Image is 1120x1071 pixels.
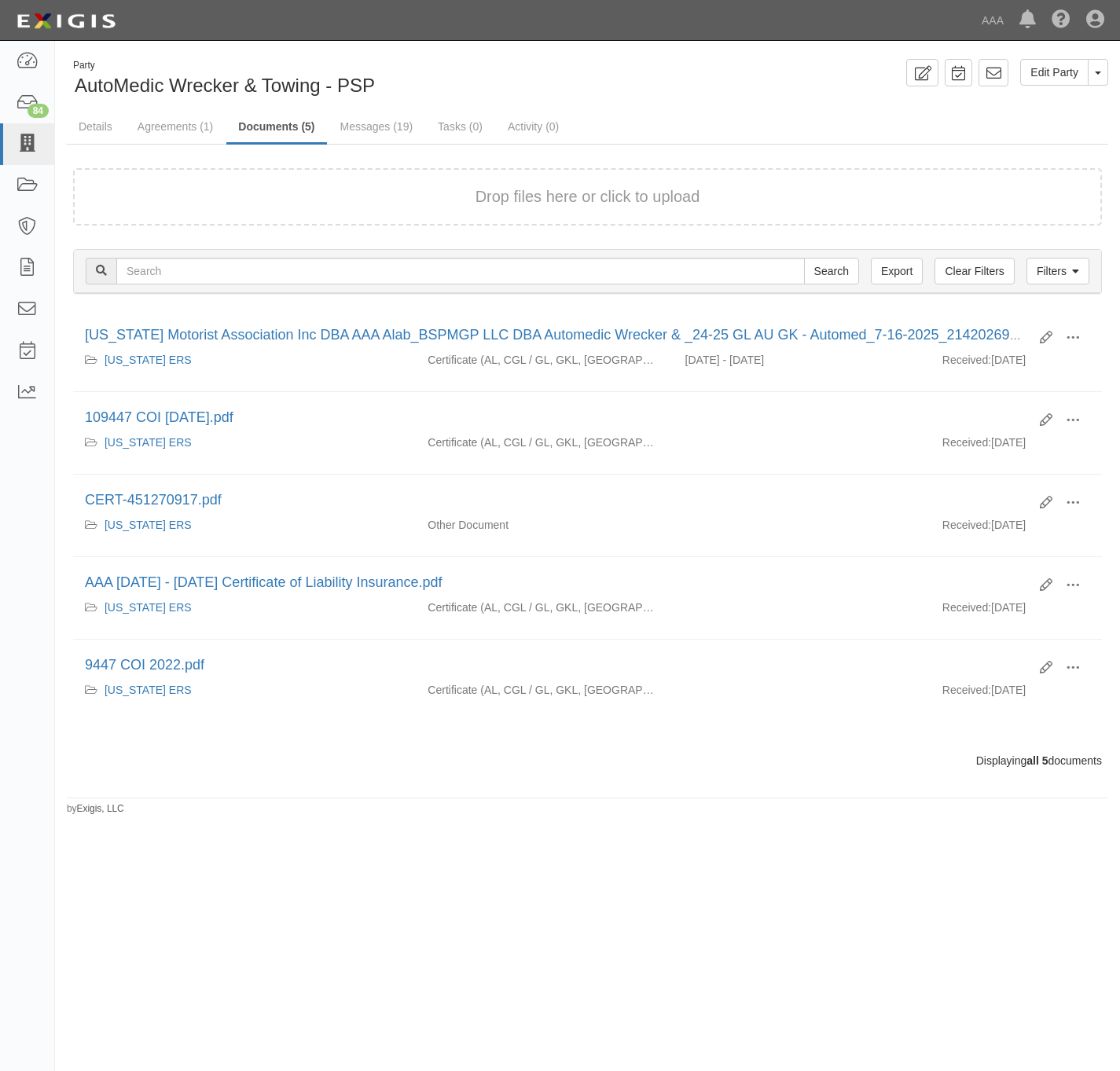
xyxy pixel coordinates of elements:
[1052,11,1070,30] i: Help Center - Complianz
[67,59,576,99] div: AutoMedic Wrecker & Towing - PSP
[496,111,571,142] a: Activity (0)
[931,435,1102,458] div: [DATE]
[226,111,326,145] a: Documents (5)
[674,435,931,435] div: Effective - Expiration
[85,573,1028,593] div: AAA 2023 - 2024 Certificate of Liability Insurance.pdf
[105,601,192,614] a: [US_STATE] ERS
[416,517,673,533] div: Other Document
[329,111,425,142] a: Messages (19)
[28,104,49,118] div: 84
[931,352,1102,376] div: [DATE]
[416,682,673,698] div: Auto Liability Commercial General Liability / Garage Liability Garage Keepers Liability On-Hook
[105,684,192,696] a: [US_STATE] ERS
[85,517,404,533] div: Alabama ERS
[85,327,1041,343] a: [US_STATE] Motorist Association Inc DBA AAA Alab_BSPMGP LLC DBA Automedic Wrecker & _24-25 GL AU ...
[674,682,931,683] div: Effective - Expiration
[674,600,931,600] div: Effective - Expiration
[105,354,192,366] a: [US_STATE] ERS
[67,111,124,142] a: Details
[942,682,991,698] p: Received:
[674,352,931,368] div: Effective 12/01/2024 - Expiration 12/01/2025
[931,517,1102,541] div: [DATE]
[85,682,404,698] div: Alabama ERS
[942,517,991,533] p: Received:
[476,185,700,208] button: Drop files here or click to upload
[73,59,375,72] div: Party
[85,600,404,615] div: Alabama ERS
[85,657,204,673] a: 9447 COI 2022.pdf
[12,7,120,35] img: logo-5460c22ac91f19d4615b14bd174203de0afe785f0fc80cf4dbbc73dc1793850b.png
[85,325,1028,346] div: Alabama Motorist Association Inc DBA AAA Alab_BSPMGP LLC DBA Automedic Wrecker & _24-25 GL AU GK ...
[85,492,222,508] a: CERT-451270917.pdf
[126,111,225,142] a: Agreements (1)
[942,435,991,450] p: Received:
[931,682,1102,706] div: [DATE]
[85,490,1028,511] div: CERT-451270917.pdf
[85,574,442,590] a: AAA [DATE] - [DATE] Certificate of Liability Insurance.pdf
[67,802,124,816] small: by
[804,258,859,284] input: Search
[1026,754,1048,767] b: all 5
[416,600,673,615] div: Auto Liability Commercial General Liability / Garage Liability Garage Keepers Liability On-Hook
[85,435,404,450] div: Alabama ERS
[1020,59,1089,86] a: Edit Party
[75,75,375,96] span: AutoMedic Wrecker & Towing - PSP
[105,519,192,531] a: [US_STATE] ERS
[105,436,192,449] a: [US_STATE] ERS
[85,655,1028,676] div: 9447 COI 2022.pdf
[416,435,673,450] div: Auto Liability Commercial General Liability / Garage Liability Garage Keepers Liability On-Hook
[942,600,991,615] p: Received:
[974,5,1012,36] a: AAA
[931,600,1102,623] div: [DATE]
[85,409,233,425] a: 109447 COI [DATE].pdf
[942,352,991,368] p: Received:
[416,352,673,368] div: Auto Liability Commercial General Liability / Garage Liability Garage Keepers Liability On-Hook
[871,258,923,284] a: Export
[61,753,1114,768] div: Displaying documents
[674,517,931,518] div: Effective - Expiration
[116,258,805,284] input: Search
[935,258,1014,284] a: Clear Filters
[85,352,404,368] div: Alabama ERS
[1026,258,1089,284] a: Filters
[77,803,124,814] a: Exigis, LLC
[85,408,1028,428] div: 109447 COI 07.16.25.pdf
[426,111,494,142] a: Tasks (0)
